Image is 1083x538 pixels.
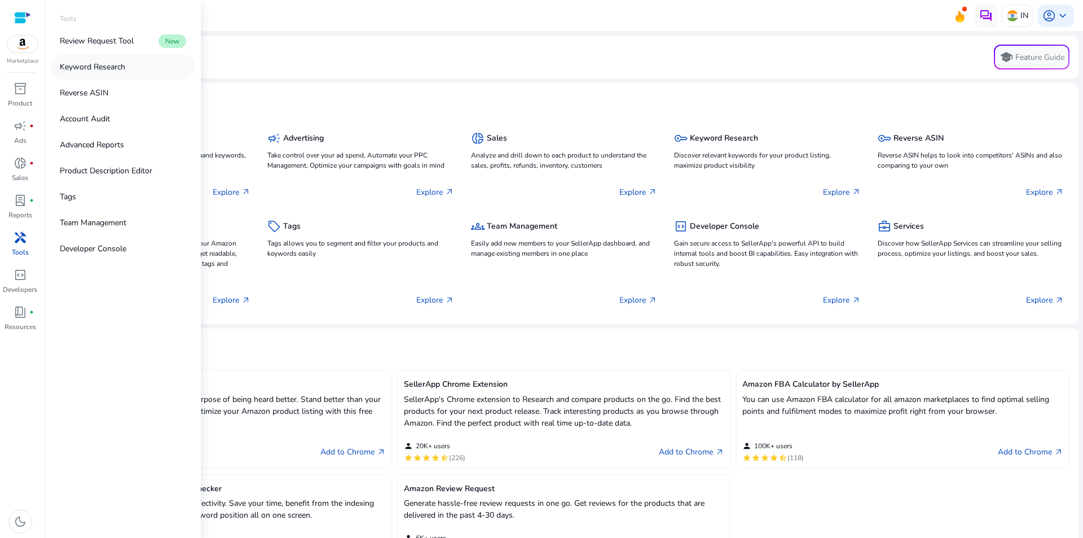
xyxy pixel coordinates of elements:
[404,453,413,462] mat-icon: star
[751,453,760,462] mat-icon: star
[878,132,891,145] span: key
[14,119,27,133] span: campaign
[377,448,386,457] span: arrow_outward
[14,515,27,528] span: dark_mode
[404,484,725,494] h5: Amazon Review Request
[852,187,861,196] span: arrow_outward
[449,453,465,462] span: (226)
[267,150,454,170] p: Take control over your ad spend, Automate your PPC Management, Optimize your campaigns with goals...
[60,243,126,255] p: Developer Console
[778,453,787,462] mat-icon: star_half
[893,134,944,143] h5: Reverse ASIN
[60,14,77,24] p: Tools
[65,393,386,429] p: Tailor make your listing for the sole purpose of being heard better. Stand better than your compe...
[60,165,152,177] p: Product Description Editor
[994,45,1069,69] button: schoolFeature Guide
[416,294,454,306] p: Explore
[65,380,386,390] h5: Amazon Keyword Research Tool
[60,35,134,47] p: Review Request Tool
[674,220,688,233] span: code_blocks
[159,34,186,48] span: New
[29,198,34,203] span: fiber_manual_record
[3,285,37,295] p: Developers
[619,294,657,306] p: Explore
[1055,296,1064,305] span: arrow_outward
[60,61,125,73] p: Keyword Research
[14,156,27,170] span: donut_small
[690,222,759,231] h5: Developer Console
[471,132,485,145] span: donut_small
[715,448,724,457] span: arrow_outward
[1054,448,1063,457] span: arrow_outward
[659,445,724,459] a: Add to Chromearrow_outward
[471,220,485,233] span: groups
[878,238,1064,259] p: Discover how SellerApp Services can streamline your selling process, optimize your listings, and ...
[413,453,422,462] mat-icon: star
[7,36,38,53] img: amazon.svg
[852,296,861,305] span: arrow_outward
[14,82,27,95] span: inventory_2
[674,150,860,170] p: Discover relevant keywords for your product listing, maximize product visibility
[14,194,27,207] span: lab_profile
[14,231,27,244] span: handyman
[241,187,250,196] span: arrow_outward
[787,453,804,462] span: (118)
[422,453,431,462] mat-icon: star
[431,453,440,462] mat-icon: star
[619,186,657,198] p: Explore
[471,150,657,170] p: Analyze and drill down to each product to understand the sales, profits, refunds, inventory, cust...
[8,98,32,108] p: Product
[29,161,34,165] span: fiber_manual_record
[893,222,924,231] h5: Services
[487,222,557,231] h5: Team Management
[8,210,32,220] p: Reports
[445,296,454,305] span: arrow_outward
[267,220,281,233] span: sell
[12,173,28,183] p: Sales
[404,497,725,521] p: Generate hassle-free review requests in one go. Get reviews for the products that are delivered i...
[29,310,34,314] span: fiber_manual_record
[823,294,861,306] p: Explore
[404,380,725,390] h5: SellerApp Chrome Extension
[742,441,751,450] mat-icon: person
[648,296,657,305] span: arrow_outward
[60,191,76,203] p: Tags
[241,296,250,305] span: arrow_outward
[1026,186,1064,198] p: Explore
[283,222,301,231] h5: Tags
[823,186,861,198] p: Explore
[60,113,110,125] p: Account Audit
[416,186,454,198] p: Explore
[65,484,386,494] h5: Amazon Keyword Ranking & Index Checker
[320,445,386,459] a: Add to Chromearrow_outward
[754,441,793,450] span: 100K+ users
[267,132,281,145] span: campaign
[283,134,324,143] h5: Advertising
[648,187,657,196] span: arrow_outward
[1007,10,1018,21] img: in.svg
[213,186,250,198] p: Explore
[742,453,751,462] mat-icon: star
[445,187,454,196] span: arrow_outward
[29,124,34,128] span: fiber_manual_record
[742,393,1063,417] p: You can use Amazon FBA calculator for all amazon marketplaces to find optimal selling points and ...
[416,441,450,450] span: 20K+ users
[878,150,1064,170] p: Reverse ASIN helps to look into competitors' ASINs and also comparing to your own
[1015,52,1064,63] p: Feature Guide
[60,87,108,99] p: Reverse ASIN
[769,453,778,462] mat-icon: star
[404,441,413,450] mat-icon: person
[760,453,769,462] mat-icon: star
[60,217,126,229] p: Team Management
[404,393,725,429] p: SellerApp's Chrome extension to Research and compare products on the go. Find the best products f...
[12,247,29,257] p: Tools
[267,238,454,259] p: Tags allows you to segment and filter your products and keywords easily
[14,268,27,282] span: code_blocks
[878,220,891,233] span: business_center
[65,497,386,521] p: Built with focus on ease of use and effectivity. Save your time, benefit from the indexing inform...
[1000,50,1013,64] span: school
[742,380,1063,390] h5: Amazon FBA Calculator by SellerApp
[14,305,27,319] span: book_4
[674,238,860,269] p: Gain secure access to SellerApp's powerful API to build internal tools and boost BI capabilities....
[674,132,688,145] span: key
